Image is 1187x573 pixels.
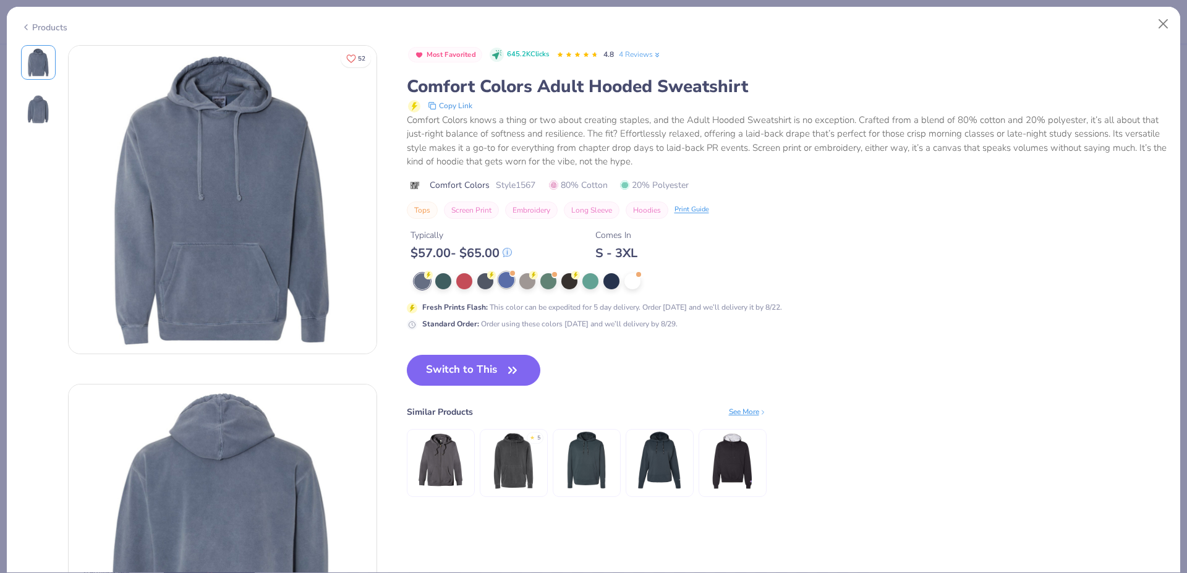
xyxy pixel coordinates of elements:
[537,434,540,443] div: 5
[619,49,662,60] a: 4 Reviews
[556,45,598,65] div: 4.8 Stars
[408,47,483,63] button: Badge Button
[444,202,499,219] button: Screen Print
[407,113,1167,169] div: Comfort Colors knows a thing or two about creating staples, and the Adult Hooded Sweatshirt is no...
[430,179,490,192] span: Comfort Colors
[358,56,365,62] span: 52
[496,179,535,192] span: Style 1567
[595,245,637,261] div: S - 3XL
[595,229,637,242] div: Comes In
[407,75,1167,98] div: Comfort Colors Adult Hooded Sweatshirt
[414,50,424,60] img: Most Favorited sort
[603,49,614,59] span: 4.8
[424,98,476,113] button: copy to clipboard
[411,229,512,242] div: Typically
[729,406,767,417] div: See More
[407,202,438,219] button: Tops
[427,51,476,58] span: Most Favorited
[674,205,709,215] div: Print Guide
[564,202,619,219] button: Long Sleeve
[1152,12,1175,36] button: Close
[484,431,543,490] img: Independent Trading Co. Heavyweight Pigment-Dyed Hooded Sweatshirt
[69,46,377,354] img: Front
[422,319,479,329] strong: Standard Order :
[620,179,689,192] span: 20% Polyester
[407,180,423,190] img: brand logo
[341,49,371,67] button: Like
[507,49,549,60] span: 645.2K Clicks
[630,431,689,490] img: Champion Ladies' Gameday Hooded Sweatshirt
[549,179,608,192] span: 80% Cotton
[23,95,53,124] img: Back
[422,318,678,329] div: Order using these colors [DATE] and we’ll delivery by 8/29.
[21,21,67,34] div: Products
[626,202,668,219] button: Hoodies
[422,302,488,312] strong: Fresh Prints Flash :
[407,355,541,386] button: Switch to This
[703,431,762,490] img: Champion Cotton Max Hooded Sweatshirt
[407,405,473,418] div: Similar Products
[422,302,782,313] div: This color can be expedited for 5 day delivery. Order [DATE] and we’ll delivery it by 8/22.
[23,48,53,77] img: Front
[557,431,616,490] img: Champion Unisex Gameday Hooded Sweatshirt
[411,431,470,490] img: Econscious Men's Organic/Recycled Full-Zip Hooded Sweatshirt
[530,434,535,439] div: ★
[505,202,558,219] button: Embroidery
[411,245,512,261] div: $ 57.00 - $ 65.00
